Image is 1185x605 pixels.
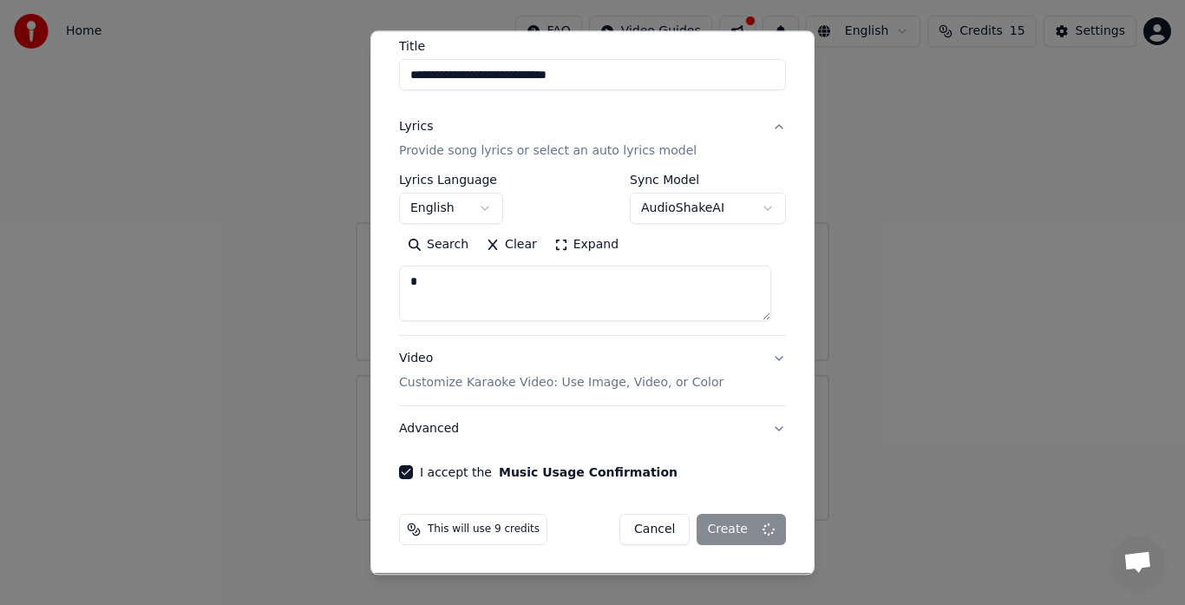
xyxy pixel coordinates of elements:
button: LyricsProvide song lyrics or select an auto lyrics model [399,105,786,174]
label: Title [399,41,786,53]
button: I accept the [499,467,678,479]
button: Search [399,232,477,260]
button: Clear [477,232,546,260]
div: LyricsProvide song lyrics or select an auto lyrics model [399,174,786,336]
p: Customize Karaoke Video: Use Image, Video, or Color [399,375,723,392]
label: Sync Model [630,174,786,187]
button: Expand [546,232,627,260]
span: This will use 9 credits [428,523,540,537]
label: Lyrics Language [399,174,503,187]
button: Advanced [399,407,786,452]
label: I accept the [420,467,678,479]
div: Lyrics [399,119,433,136]
button: VideoCustomize Karaoke Video: Use Image, Video, or Color [399,337,786,406]
div: Video [399,351,723,392]
button: Cancel [619,515,690,546]
p: Provide song lyrics or select an auto lyrics model [399,143,697,161]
